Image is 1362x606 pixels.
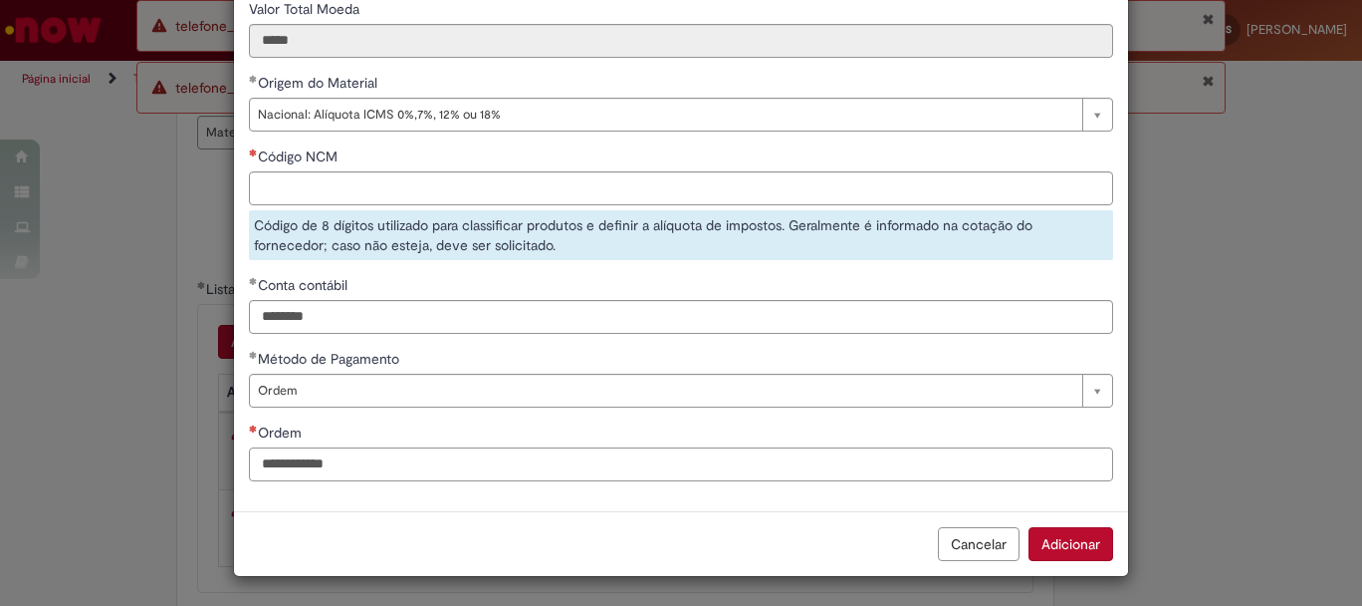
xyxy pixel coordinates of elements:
button: Cancelar [938,527,1020,561]
span: Conta contábil [258,276,351,294]
input: Código NCM [249,171,1113,205]
span: Obrigatório Preenchido [249,351,258,359]
span: Método de Pagamento [258,350,403,368]
span: Ordem [258,424,306,442]
span: Obrigatório Preenchido [249,75,258,83]
button: Adicionar [1028,527,1113,561]
span: Necessários [249,149,258,156]
span: Necessários [249,425,258,433]
span: Nacional: Alíquota ICMS 0%,7%, 12% ou 18% [258,99,1072,131]
div: Código de 8 dígitos utilizado para classificar produtos e definir a alíquota de impostos. Geralme... [249,210,1113,260]
span: Código NCM [258,148,341,165]
input: Conta contábil [249,300,1113,334]
input: Ordem [249,448,1113,481]
input: Valor Total Moeda [249,24,1113,58]
span: Ordem [258,375,1072,407]
span: Origem do Material [258,74,381,92]
span: Obrigatório Preenchido [249,277,258,285]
